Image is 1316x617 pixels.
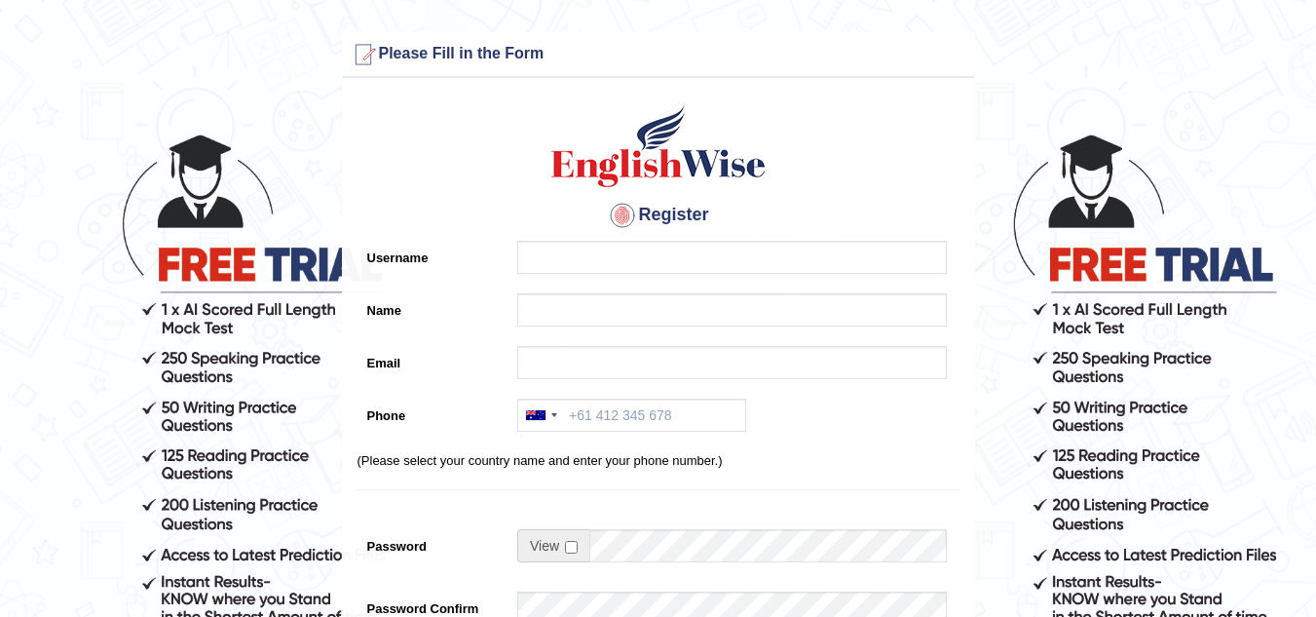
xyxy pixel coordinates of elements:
label: Email [357,346,508,372]
input: +61 412 345 678 [517,399,746,432]
label: Username [357,241,508,267]
p: (Please select your country name and enter your phone number.) [357,451,959,470]
label: Phone [357,399,508,425]
h3: Please Fill in the Form [348,39,969,70]
h4: Register [357,200,959,231]
label: Name [357,293,508,320]
input: Show/Hide Password [565,541,578,554]
img: Logo of English Wise create a new account for intelligent practice with AI [547,102,770,190]
div: Australia: +61 [518,400,563,431]
label: Password [357,529,508,556]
